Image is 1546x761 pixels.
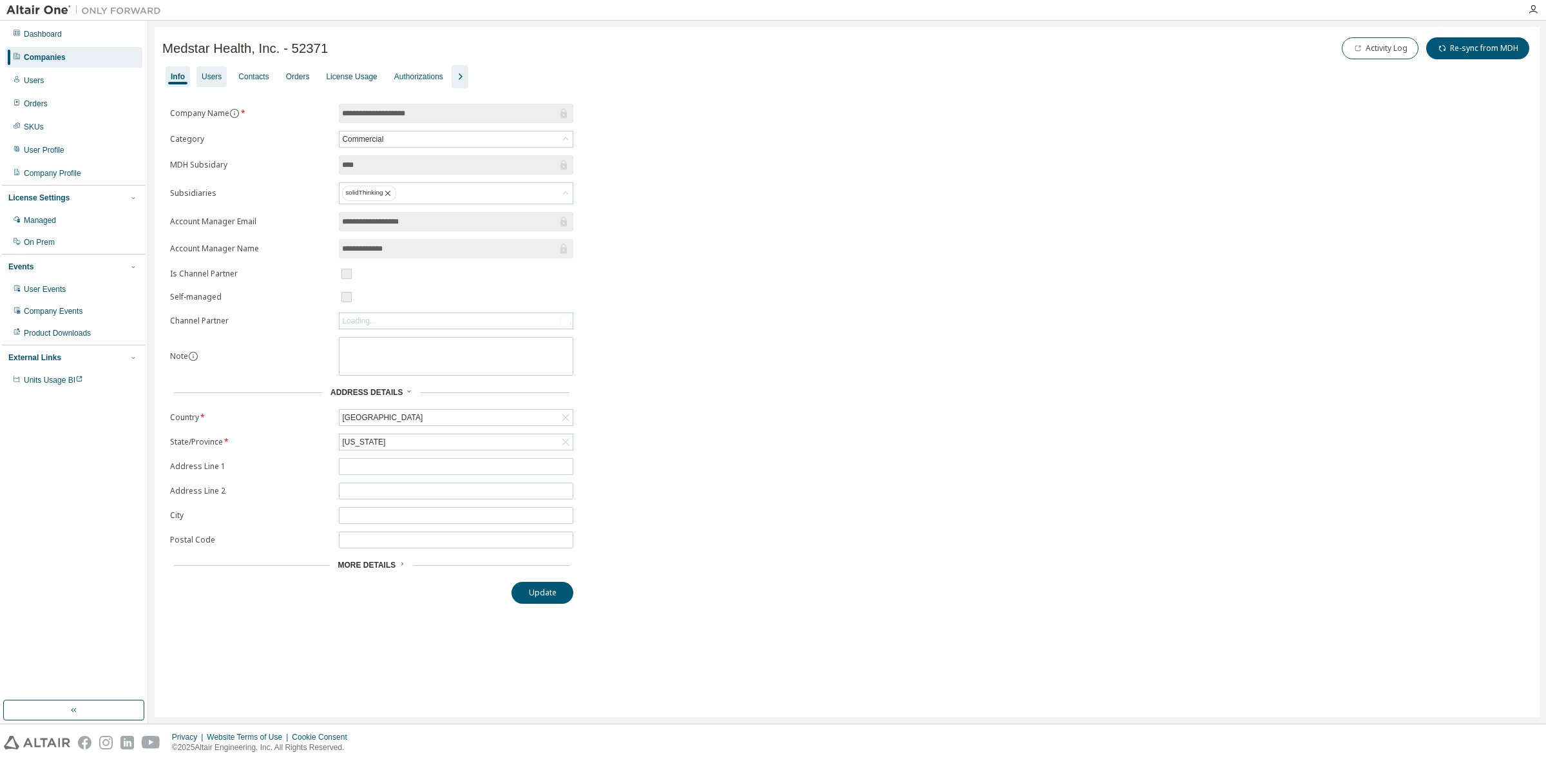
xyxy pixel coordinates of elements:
div: Contacts [238,72,269,82]
label: Category [170,134,331,144]
div: solidThinking [339,183,573,204]
label: Company Name [170,108,331,119]
div: Companies [24,52,66,63]
img: Altair One [6,4,167,17]
label: Address Line 1 [170,461,331,472]
label: Address Line 2 [170,486,331,496]
div: Users [202,72,222,82]
label: Subsidiaries [170,188,331,198]
div: Info [171,72,185,82]
div: Dashboard [24,29,62,39]
button: Activity Log [1342,37,1418,59]
button: Re-sync from MDH [1426,37,1529,59]
img: instagram.svg [99,736,113,749]
img: altair_logo.svg [4,736,70,749]
div: Loading... [342,316,376,326]
div: Cookie Consent [292,732,354,742]
div: Managed [24,215,56,226]
span: More Details [338,561,396,570]
button: Update [511,582,573,604]
img: facebook.svg [78,736,91,749]
img: youtube.svg [142,736,160,749]
div: User Profile [24,145,64,155]
div: On Prem [24,237,55,247]
label: Self-managed [170,292,331,302]
div: [GEOGRAPHIC_DATA] [339,410,573,425]
div: Privacy [172,732,207,742]
div: License Usage [326,72,377,82]
div: [GEOGRAPHIC_DATA] [340,410,425,425]
label: MDH Subsidary [170,160,331,170]
label: Postal Code [170,535,331,545]
div: Website Terms of Use [207,732,292,742]
label: Country [170,412,331,423]
div: Product Downloads [24,328,91,338]
span: Address Details [330,388,403,397]
label: Is Channel Partner [170,269,331,279]
span: Medstar Health, Inc. - 52371 [162,41,328,56]
div: Company Events [24,306,82,316]
div: Company Profile [24,168,81,178]
label: Channel Partner [170,316,331,326]
button: information [188,351,198,361]
div: [US_STATE] [339,434,573,450]
div: Commercial [340,132,385,146]
label: Account Manager Name [170,244,331,254]
div: Loading... [339,313,573,329]
div: SKUs [24,122,44,132]
div: License Settings [8,193,70,203]
div: [US_STATE] [340,435,387,449]
div: Orders [24,99,48,109]
label: State/Province [170,437,331,447]
div: solidThinking [342,186,396,201]
div: Events [8,262,33,272]
div: Authorizations [394,72,443,82]
div: Orders [286,72,310,82]
div: External Links [8,352,61,363]
span: Units Usage BI [24,376,83,385]
div: Commercial [339,131,573,147]
img: linkedin.svg [120,736,134,749]
div: Users [24,75,44,86]
label: Note [170,351,188,361]
label: City [170,510,331,521]
div: User Events [24,284,66,294]
p: © 2025 Altair Engineering, Inc. All Rights Reserved. [172,742,355,753]
button: information [229,108,240,119]
label: Account Manager Email [170,217,331,227]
